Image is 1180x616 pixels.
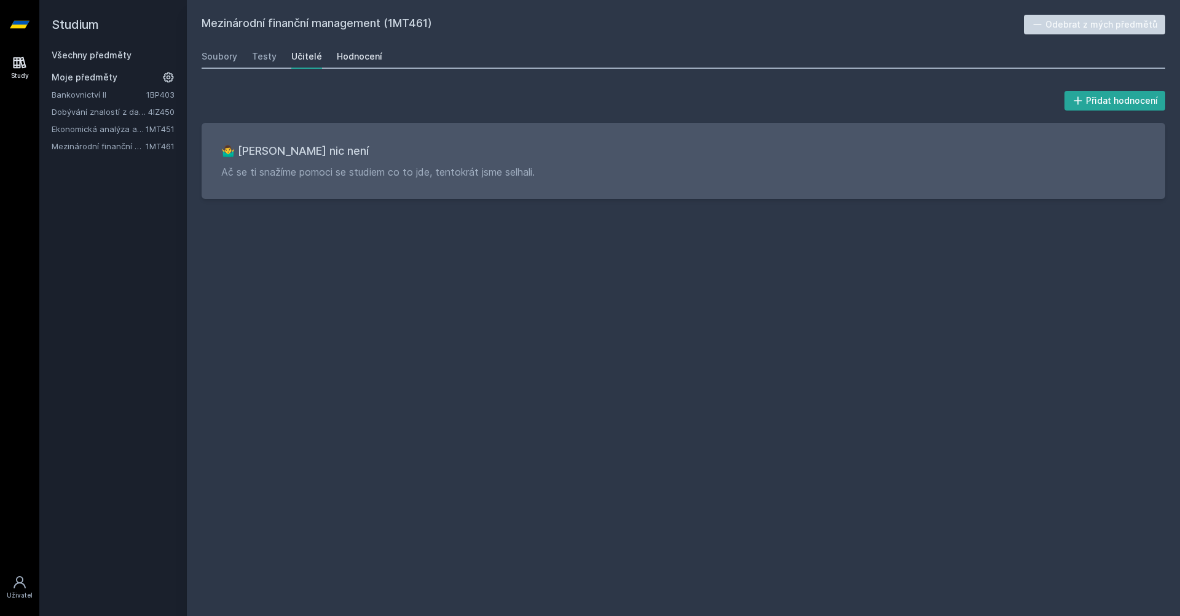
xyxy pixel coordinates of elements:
[52,140,146,152] a: Mezinárodní finanční management
[1024,15,1166,34] button: Odebrat z mých předmětů
[148,107,175,117] a: 4IZ450
[52,50,132,60] a: Všechny předměty
[52,71,117,84] span: Moje předměty
[252,50,277,63] div: Testy
[221,165,1146,179] p: Ač se ti snažíme pomoci se studiem co to jde, tentokrát jsme selhali.
[146,90,175,99] a: 1BP403
[291,50,322,63] div: Učitelé
[291,44,322,69] a: Učitelé
[146,124,175,134] a: 1MT451
[337,44,382,69] a: Hodnocení
[146,141,175,151] a: 1MT461
[337,50,382,63] div: Hodnocení
[52,123,146,135] a: Ekonomická analýza a prognóza
[221,142,1146,160] h3: 🤷‍♂️ [PERSON_NAME] nic není
[202,15,1024,34] h2: Mezinárodní finanční management (1MT461)
[202,50,237,63] div: Soubory
[52,88,146,101] a: Bankovnictví II
[52,106,148,118] a: Dobývání znalostí z databází
[11,71,29,80] div: Study
[202,44,237,69] a: Soubory
[2,569,37,606] a: Uživatel
[7,591,33,600] div: Uživatel
[2,49,37,87] a: Study
[252,44,277,69] a: Testy
[1064,91,1166,111] button: Přidat hodnocení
